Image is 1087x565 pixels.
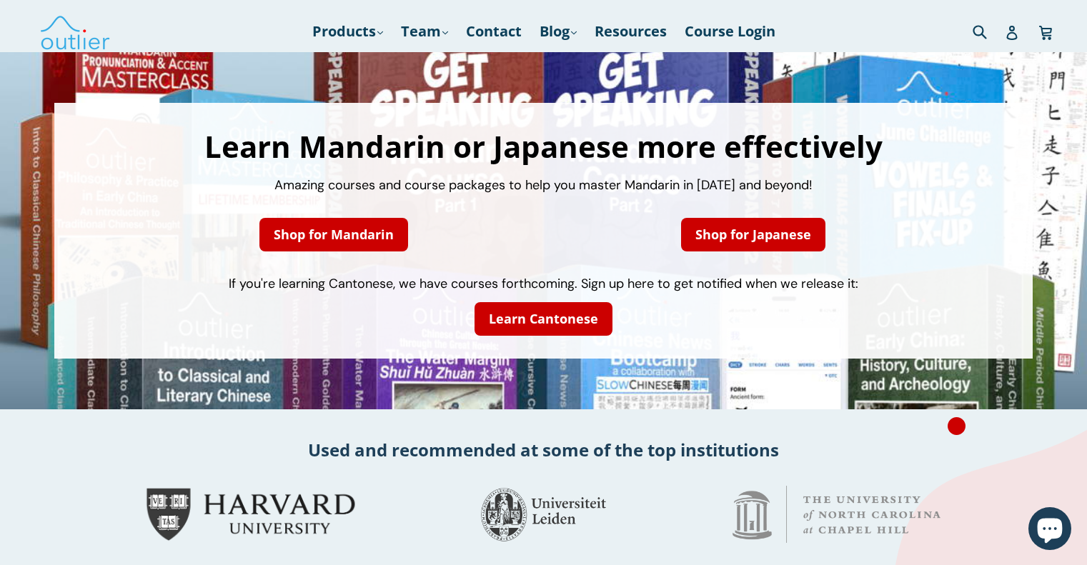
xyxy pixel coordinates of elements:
a: Contact [459,19,529,44]
a: Blog [532,19,584,44]
inbox-online-store-chat: Shopify online store chat [1024,507,1076,554]
a: Course Login [677,19,783,44]
a: Shop for Mandarin [259,218,408,251]
a: Shop for Japanese [681,218,825,251]
a: Learn Cantonese [475,302,612,336]
input: Search [969,16,1008,46]
a: Products [305,19,390,44]
span: If you're learning Cantonese, we have courses forthcoming. Sign up here to get notified when we r... [229,275,858,292]
span: Amazing courses and course packages to help you master Mandarin in [DATE] and beyond! [274,176,813,194]
a: Team [394,19,455,44]
h1: Learn Mandarin or Japanese more effectively [69,131,1018,161]
a: Resources [587,19,674,44]
img: Outlier Linguistics [39,11,111,52]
